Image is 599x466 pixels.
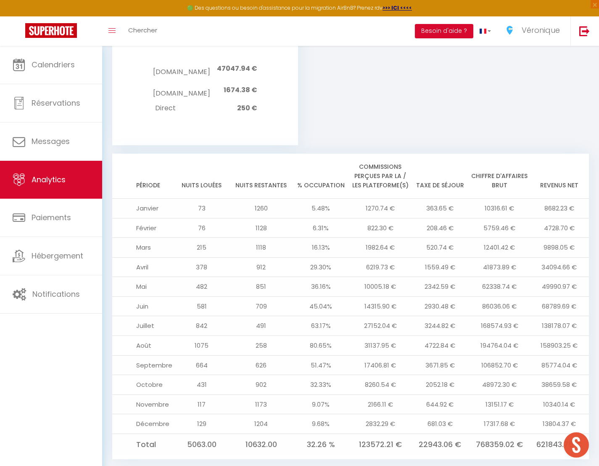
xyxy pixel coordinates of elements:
span: Messages [32,136,70,146]
td: 32.33% [291,375,351,395]
td: 1118 [232,238,291,258]
span: Véronique [522,25,560,35]
td: 12401.42 € [470,238,530,258]
span: Hébergement [32,250,83,261]
td: 768359.02 € [470,434,530,455]
span: 47047.94 € [217,64,257,73]
td: 1075 [172,336,232,355]
td: 681.03 € [410,414,470,434]
td: 581 [172,296,232,316]
td: 2052.18 € [410,375,470,395]
td: 9898.05 € [529,238,589,258]
td: 1173 [232,394,291,414]
td: 13151.17 € [470,394,530,414]
img: logout [579,26,590,36]
td: Avril [112,257,172,277]
span: Notifications [32,289,80,299]
td: 14315.90 € [351,296,410,316]
td: 168574.93 € [470,316,530,336]
td: 73 [172,199,232,218]
td: 2342.59 € [410,277,470,297]
td: [DOMAIN_NAME] [153,58,210,80]
td: 644.92 € [410,394,470,414]
a: Chercher [122,16,164,46]
span: Réservations [32,98,80,108]
td: 5759.46 € [470,218,530,238]
td: 117 [172,394,232,414]
td: 208.46 € [410,218,470,238]
a: ... Véronique [497,16,570,46]
th: Commissions perçues par la / les plateforme(s) [351,154,410,199]
td: Total [112,434,172,455]
td: 36.16% [291,277,351,297]
td: Juin [112,296,172,316]
td: 902 [232,375,291,395]
td: Juillet [112,316,172,336]
td: 912 [232,257,291,277]
td: Septembre [112,355,172,375]
td: 378 [172,257,232,277]
td: 6.31% [291,218,351,238]
td: 621843.75 € [529,434,589,455]
td: 2930.48 € [410,296,470,316]
td: 80.65% [291,336,351,355]
td: 63.17% [291,316,351,336]
td: 2832.29 € [351,414,410,434]
td: 68789.69 € [529,296,589,316]
td: 129 [172,414,232,434]
td: 1204 [232,414,291,434]
td: 22943.06 € [410,434,470,455]
td: 76 [172,218,232,238]
td: 482 [172,277,232,297]
span: Chercher [128,26,157,35]
td: 215 [172,238,232,258]
button: Besoin d'aide ? [415,24,473,38]
td: Décembre [112,414,172,434]
td: 123572.21 € [351,434,410,455]
th: Période [112,154,172,199]
strong: >>> ICI <<<< [383,4,412,11]
td: 842 [172,316,232,336]
td: 10340.14 € [529,394,589,414]
td: Octobre [112,375,172,395]
td: 29.30% [291,257,351,277]
td: 51.47% [291,355,351,375]
td: 41873.89 € [470,257,530,277]
span: Paiements [32,212,71,223]
td: 626 [232,355,291,375]
th: Nuits louées [172,154,232,199]
td: 520.74 € [410,238,470,258]
img: Super Booking [25,23,77,38]
td: 8260.54 € [351,375,410,395]
td: 17406.81 € [351,355,410,375]
td: 258 [232,336,291,355]
td: 27152.04 € [351,316,410,336]
td: Novembre [112,394,172,414]
td: 1128 [232,218,291,238]
td: 6219.73 € [351,257,410,277]
div: Ouvrir le chat [564,432,589,458]
td: 16.13% [291,238,351,258]
td: 851 [232,277,291,297]
td: 5063.00 [172,434,232,455]
td: 491 [232,316,291,336]
td: 86036.06 € [470,296,530,316]
td: Février [112,218,172,238]
td: 17317.68 € [470,414,530,434]
td: 31137.95 € [351,336,410,355]
td: 3244.82 € [410,316,470,336]
td: Janvier [112,199,172,218]
td: 1559.49 € [410,257,470,277]
td: 194764.04 € [470,336,530,355]
td: 32.26 % [291,434,351,455]
th: Taxe de séjour [410,154,470,199]
th: % Occupation [291,154,351,199]
td: 9.68% [291,414,351,434]
span: 250 € [237,103,257,113]
td: 431 [172,375,232,395]
td: Direct [153,101,210,116]
td: 664 [172,355,232,375]
th: Revenus net [529,154,589,199]
td: 1270.74 € [351,199,410,218]
td: 85774.04 € [529,355,589,375]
